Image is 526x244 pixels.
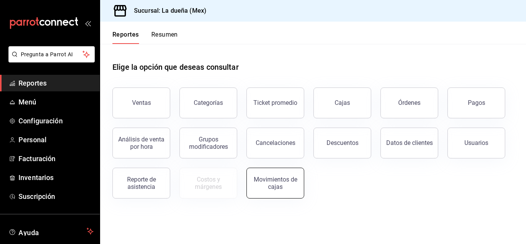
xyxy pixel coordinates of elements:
[18,191,94,202] span: Suscripción
[380,128,438,158] button: Datos de clientes
[398,99,420,106] div: Órdenes
[151,31,178,44] button: Resumen
[112,128,170,158] button: Análisis de venta por hora
[194,99,223,106] div: Categorías
[447,128,505,158] button: Usuarios
[251,176,299,190] div: Movimientos de cajas
[112,61,239,73] h1: Elige la opción que deseas consultar
[18,97,94,107] span: Menú
[253,99,297,106] div: Ticket promedio
[313,128,371,158] button: Descuentos
[256,139,295,146] div: Cancelaciones
[313,88,371,118] a: Cajas
[184,136,232,150] div: Grupos modificadores
[246,168,304,199] button: Movimientos de cajas
[179,128,237,158] button: Grupos modificadores
[468,99,485,106] div: Pagos
[128,6,206,15] h3: Sucursal: La dueña (Mex)
[327,139,358,146] div: Descuentos
[246,88,304,118] button: Ticket promedio
[380,88,438,118] button: Órdenes
[18,153,94,164] span: Facturación
[117,176,165,190] div: Reporte de asistencia
[18,116,94,126] span: Configuración
[386,139,433,146] div: Datos de clientes
[112,31,178,44] div: navigation tabs
[8,46,95,62] button: Pregunta a Parrot AI
[21,50,83,59] span: Pregunta a Parrot AI
[85,20,91,26] button: open_drawer_menu
[18,135,94,145] span: Personal
[179,168,237,199] button: Contrata inventarios para ver este reporte
[179,88,237,118] button: Categorías
[112,168,170,199] button: Reporte de asistencia
[112,31,139,44] button: Reportes
[464,139,488,146] div: Usuarios
[18,227,84,236] span: Ayuda
[132,99,151,106] div: Ventas
[18,78,94,88] span: Reportes
[246,128,304,158] button: Cancelaciones
[117,136,165,150] div: Análisis de venta por hora
[112,88,170,118] button: Ventas
[184,176,232,190] div: Costos y márgenes
[447,88,505,118] button: Pagos
[335,98,350,108] div: Cajas
[18,172,94,183] span: Inventarios
[5,56,95,64] a: Pregunta a Parrot AI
